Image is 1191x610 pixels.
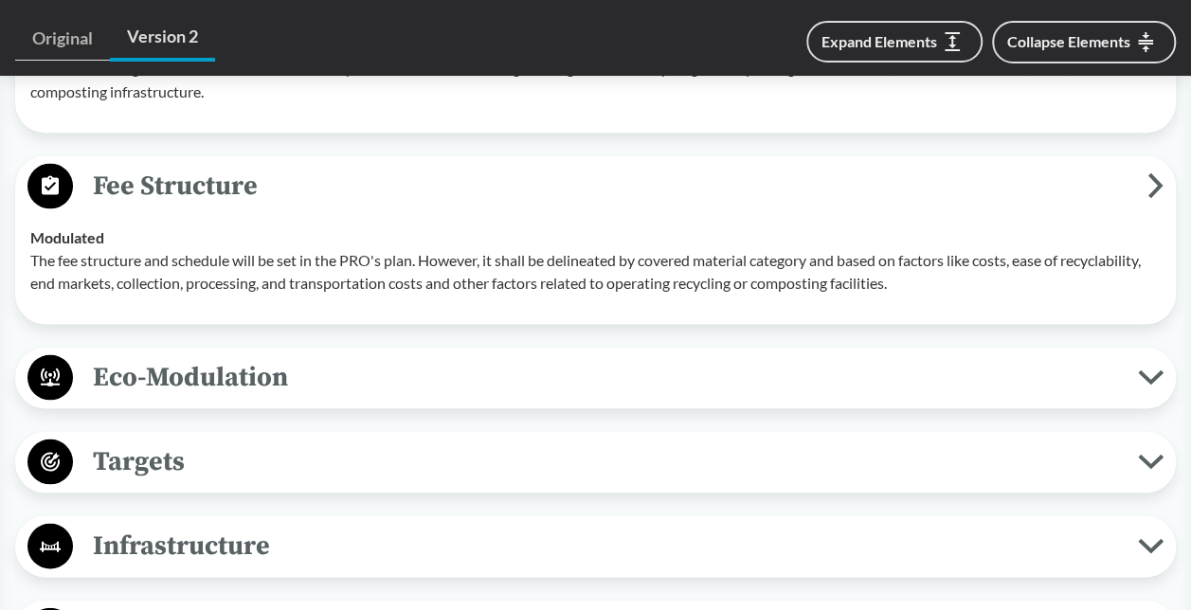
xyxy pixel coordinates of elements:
button: Collapse Elements [992,21,1176,63]
span: Infrastructure [73,524,1138,566]
a: Version 2 [110,15,215,62]
button: Expand Elements [806,21,983,63]
p: The cost coverage must include infrastructure improvements like enhancing existing materials recy... [30,57,1161,102]
button: Fee Structure [22,162,1169,210]
button: Infrastructure [22,522,1169,570]
span: Fee Structure [73,164,1147,206]
p: The fee structure and schedule will be set in the PRO's plan. However, it shall be delineated by ... [30,248,1161,294]
strong: Modulated [30,227,104,245]
span: Eco-Modulation [73,355,1138,398]
button: Targets [22,438,1169,486]
span: Targets [73,440,1138,482]
button: Eco-Modulation [22,353,1169,402]
a: Original [15,17,110,61]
